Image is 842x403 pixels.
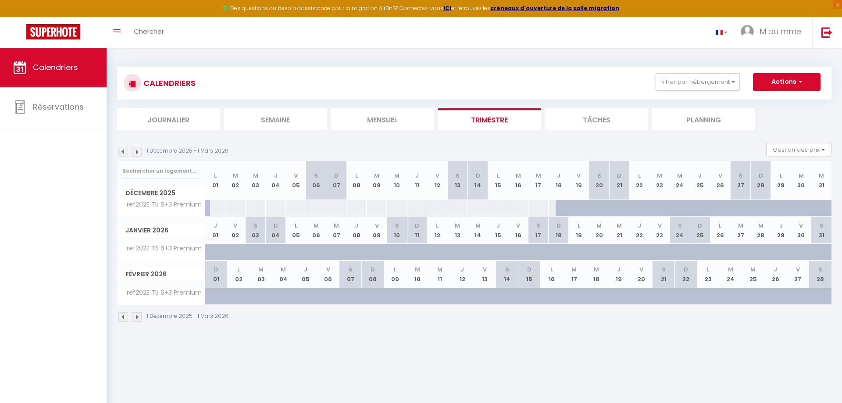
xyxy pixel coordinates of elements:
[545,108,648,130] li: Tâches
[286,161,306,200] th: 05
[233,171,238,180] abbr: M
[367,161,387,200] th: 09
[387,161,407,200] th: 10
[505,265,509,274] abbr: S
[455,221,460,230] abbr: M
[710,217,730,244] th: 26
[205,217,225,244] th: 01
[266,217,286,244] th: 04
[677,171,682,180] abbr: M
[809,261,831,288] th: 28
[536,171,541,180] abbr: M
[362,261,384,288] th: 08
[791,217,811,244] th: 30
[753,73,821,91] button: Actions
[304,265,307,274] abbr: J
[720,261,742,288] th: 24
[707,265,710,274] abbr: L
[734,17,812,48] a: ... M ou mme
[652,108,755,130] li: Planning
[684,265,688,274] abbr: D
[119,244,204,253] span: ref202E T5 6+3 Premium
[394,171,400,180] abbr: M
[518,261,541,288] th: 15
[656,73,740,91] button: Filtrer par hébergement
[811,161,831,200] th: 31
[516,171,521,180] abbr: M
[820,221,824,230] abbr: S
[497,171,499,180] abbr: L
[205,161,225,200] th: 01
[339,261,362,288] th: 07
[326,265,330,274] abbr: V
[476,171,480,180] abbr: D
[690,161,710,200] th: 25
[698,221,702,230] abbr: D
[569,161,589,200] th: 19
[508,161,528,200] th: 16
[331,108,434,130] li: Mensuel
[407,261,429,288] th: 10
[306,161,326,200] th: 06
[589,161,609,200] th: 20
[118,268,205,281] span: Février 2026
[670,161,690,200] th: 24
[346,161,367,200] th: 08
[274,171,278,180] abbr: J
[766,143,831,156] button: Gestion des prix
[569,217,589,244] th: 19
[427,161,447,200] th: 12
[214,221,217,230] abbr: J
[496,221,500,230] abbr: J
[608,261,630,288] th: 19
[122,163,200,179] input: Rechercher un logement...
[314,221,319,230] abbr: M
[541,261,563,288] th: 16
[741,25,754,38] img: ...
[739,171,742,180] abbr: S
[225,217,246,244] th: 02
[577,171,581,180] abbr: V
[557,171,560,180] abbr: J
[272,261,295,288] th: 04
[629,217,649,244] th: 22
[475,221,481,230] abbr: M
[527,265,532,274] abbr: D
[443,4,451,12] a: ICI
[617,221,622,230] abbr: M
[649,217,670,244] th: 23
[738,221,743,230] abbr: M
[384,261,407,288] th: 09
[141,73,196,93] h3: CALENDRIERS
[780,171,782,180] abbr: L
[774,265,777,274] abbr: J
[508,217,528,244] th: 16
[258,265,264,274] abbr: M
[649,161,670,200] th: 23
[638,221,641,230] abbr: J
[496,261,518,288] th: 14
[490,4,619,12] strong: créneaux d'ouverture de la salle migration
[295,261,317,288] th: 05
[818,265,822,274] abbr: S
[250,261,272,288] th: 03
[119,200,204,210] span: ref202E T5 6+3 Premium
[528,217,549,244] th: 17
[147,312,228,321] p: 1 Décembre 2025 - 1 Mars 2026
[764,261,787,288] th: 26
[488,217,508,244] th: 15
[589,217,609,244] th: 20
[750,265,756,274] abbr: M
[266,161,286,200] th: 04
[460,265,464,274] abbr: J
[718,171,722,180] abbr: V
[415,171,419,180] abbr: J
[281,265,286,274] abbr: M
[609,161,629,200] th: 21
[118,187,205,200] span: Décembre 2025
[617,265,621,274] abbr: J
[456,171,460,180] abbr: S
[483,265,487,274] abbr: V
[771,161,791,200] th: 29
